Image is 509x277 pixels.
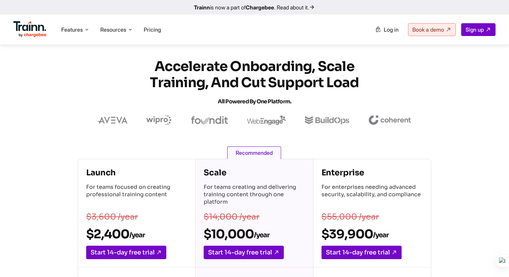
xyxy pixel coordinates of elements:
img: Trainn Logo [13,21,46,37]
sub: /year [373,231,388,239]
a: Sign up [461,23,496,36]
span: Book a demo [412,26,444,33]
b: Trainn [194,4,210,11]
a: Pricing [144,26,161,33]
span: Resources [100,26,126,33]
a: Start 14-day free trial [86,246,166,259]
s: $3,600 /year [86,212,138,222]
img: coherent logo [368,115,411,125]
h2: $10,000 [204,227,305,242]
img: buildops logo [305,116,349,125]
span: Features [61,26,83,33]
p: For enterprises needing advanced security, scalability, and compliance [321,183,423,207]
img: webengage logo [247,115,286,125]
img: aveva logo [98,117,128,124]
a: Log in [371,24,403,36]
s: $14,000 /year [204,212,260,222]
sub: /year [129,231,145,239]
p: For teams creating and delivering training content through one platform [204,183,305,207]
sub: /year [254,231,269,239]
span: Recommended [227,146,281,159]
img: foundit logo [191,116,228,124]
a: Book a demo [408,23,456,36]
a: Start 14-day free trial [204,246,284,259]
h2: $39,900 [321,227,423,242]
span: Sign up [466,26,484,33]
span: Log in [384,26,399,33]
h4: Launch [86,167,187,178]
s: $55,000 /year [321,212,379,222]
span: All Powered by One Platform. [218,98,292,105]
h4: Enterprise [321,167,423,178]
img: wipro logo [146,115,172,125]
a: Start 14-day free trial [321,246,402,259]
h1: Accelerate Onboarding, Scale Training, and Cut Support Load [133,59,376,110]
h2: $2,400 [86,227,187,242]
p: For teams focused on creating professional training content [86,183,187,207]
h4: Scale [204,167,305,178]
b: Chargebee [246,4,274,11]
